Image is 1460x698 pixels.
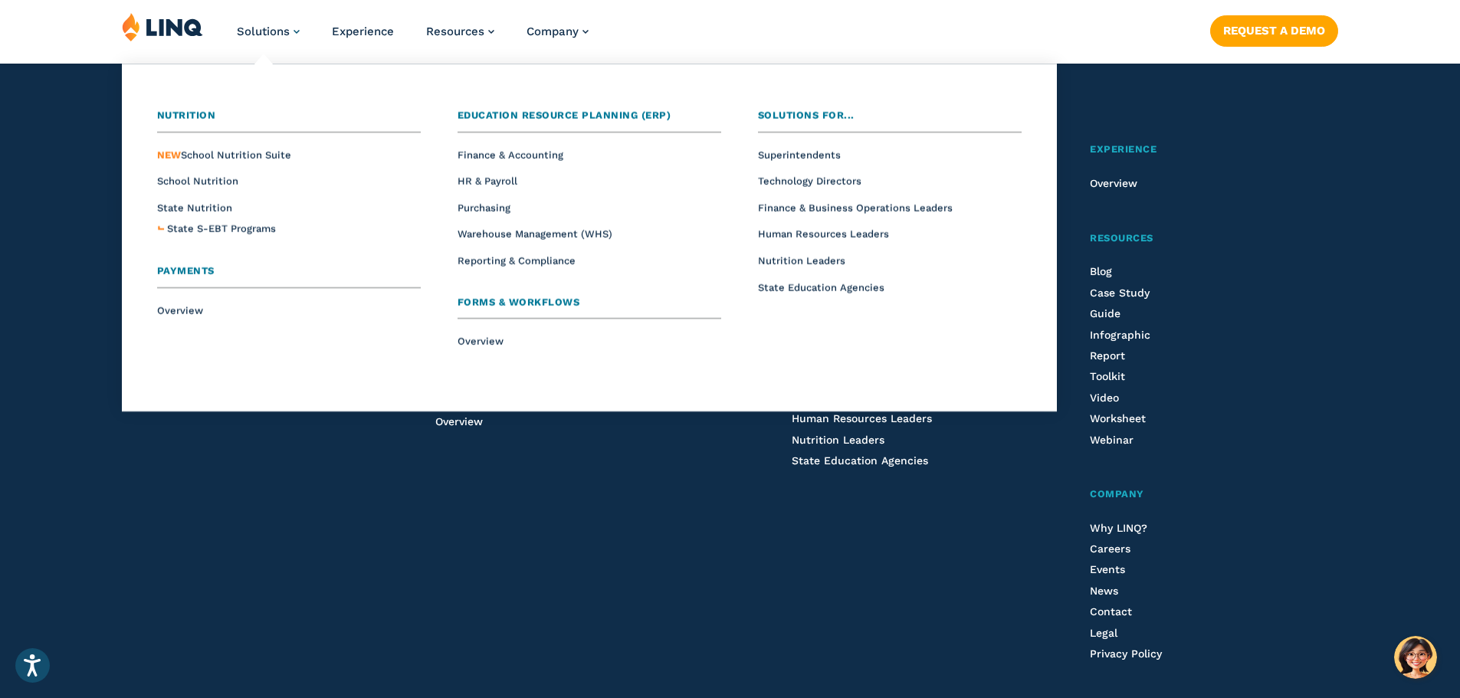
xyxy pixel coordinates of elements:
[1090,605,1132,618] a: Contact
[792,412,932,424] a: Human Resources Leaders
[527,25,579,38] span: Company
[157,264,421,288] a: Payments
[1090,563,1125,575] a: Events
[157,110,216,121] span: Nutrition
[458,149,563,161] a: Finance & Accounting
[1090,349,1125,362] a: Report
[1090,265,1112,277] a: Blog
[1090,412,1146,424] a: Worksheet
[1090,143,1157,155] span: Experience
[458,255,576,267] a: Reporting & Compliance
[157,305,203,316] a: Overview
[426,25,494,38] a: Resources
[458,295,721,320] a: Forms & Workflows
[157,149,291,161] span: School Nutrition Suite
[1090,585,1118,597] span: News
[237,12,589,63] nav: Primary Navigation
[1090,370,1125,382] span: Toolkit
[758,175,861,187] a: Technology Directors
[1090,307,1120,320] a: Guide
[458,228,612,240] a: Warehouse Management (WHS)
[1090,177,1137,189] a: Overview
[1090,434,1134,446] a: Webinar
[1090,487,1270,503] a: Company
[458,336,504,347] a: Overview
[1090,488,1144,500] span: Company
[527,25,589,38] a: Company
[1090,392,1119,404] a: Video
[1090,232,1153,244] span: Resources
[758,110,855,121] span: Solutions for...
[157,149,181,161] span: NEW
[167,223,276,234] span: State S-EBT Programs
[1210,12,1338,46] nav: Button Navigation
[167,221,276,238] a: State S-EBT Programs
[792,434,884,446] a: Nutrition Leaders
[1090,287,1150,299] a: Case Study
[758,228,889,240] a: Human Resources Leaders
[458,202,510,214] a: Purchasing
[1090,142,1270,158] a: Experience
[758,255,845,267] a: Nutrition Leaders
[1090,231,1270,247] a: Resources
[1090,542,1130,555] a: Careers
[1090,329,1150,341] a: Infographic
[122,12,203,41] img: LINQ | K‑12 Software
[758,149,841,161] a: Superintendents
[435,415,483,428] a: Overview
[1394,636,1437,679] button: Hello, have a question? Let’s chat.
[458,297,580,308] span: Forms & Workflows
[792,454,928,467] a: State Education Agencies
[758,108,1022,133] a: Solutions for...
[458,110,671,121] span: Education Resource Planning (ERP)
[332,25,394,38] a: Experience
[1090,627,1117,639] a: Legal
[426,25,484,38] span: Resources
[1210,15,1338,46] a: Request a Demo
[157,108,421,133] a: Nutrition
[157,202,232,214] a: State Nutrition
[157,175,238,187] a: School Nutrition
[237,25,290,38] span: Solutions
[157,149,291,161] a: NEWSchool Nutrition Suite
[458,108,721,133] a: Education Resource Planning (ERP)
[758,282,884,293] a: State Education Agencies
[1090,647,1162,660] a: Privacy Policy
[758,202,953,214] a: Finance & Business Operations Leaders
[1090,522,1147,534] a: Why LINQ?
[458,175,517,187] a: HR & Payroll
